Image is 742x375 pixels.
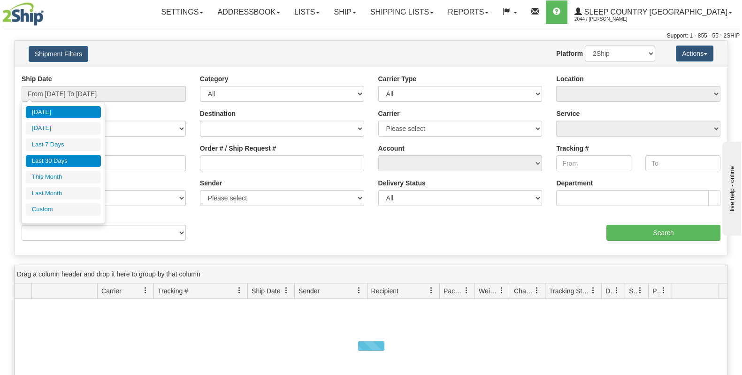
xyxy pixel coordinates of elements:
label: Location [556,74,583,84]
img: logo2044.jpg [2,2,44,26]
button: Actions [676,46,713,61]
li: Last 7 Days [26,138,101,151]
a: Shipment Issues filter column settings [632,283,648,298]
a: Packages filter column settings [459,283,474,298]
label: Delivery Status [378,178,426,188]
span: Sleep Country [GEOGRAPHIC_DATA] [582,8,727,16]
span: Tracking # [158,286,188,296]
span: Shipment Issues [629,286,637,296]
li: Last 30 Days [26,155,101,168]
input: To [645,155,720,171]
label: Ship Date [22,74,52,84]
a: Tracking Status filter column settings [585,283,601,298]
label: Account [378,144,405,153]
div: Support: 1 - 855 - 55 - 2SHIP [2,32,740,40]
span: Charge [514,286,534,296]
iframe: chat widget [720,139,741,235]
a: Ship Date filter column settings [278,283,294,298]
a: Sleep Country [GEOGRAPHIC_DATA] 2044 / [PERSON_NAME] [567,0,739,24]
li: This Month [26,171,101,184]
label: Carrier [378,109,400,118]
a: Sender filter column settings [351,283,367,298]
label: Order # / Ship Request # [200,144,276,153]
a: Weight filter column settings [494,283,510,298]
span: 2044 / [PERSON_NAME] [574,15,645,24]
a: Addressbook [210,0,287,24]
li: Last Month [26,187,101,200]
span: Recipient [371,286,398,296]
a: Reports [441,0,496,24]
a: Charge filter column settings [529,283,545,298]
span: Sender [298,286,320,296]
label: Service [556,109,580,118]
label: Sender [200,178,222,188]
li: [DATE] [26,106,101,119]
span: Ship Date [252,286,280,296]
a: Recipient filter column settings [423,283,439,298]
span: Tracking Status [549,286,590,296]
span: Pickup Status [652,286,660,296]
span: Packages [444,286,463,296]
label: Category [200,74,229,84]
li: [DATE] [26,122,101,135]
a: Settings [154,0,210,24]
span: Delivery Status [605,286,613,296]
label: Destination [200,109,236,118]
a: Pickup Status filter column settings [656,283,672,298]
a: Lists [287,0,327,24]
label: Carrier Type [378,74,416,84]
label: Department [556,178,593,188]
a: Ship [327,0,363,24]
div: live help - online [7,8,87,15]
li: Custom [26,203,101,216]
label: Platform [556,49,583,58]
button: Shipment Filters [29,46,88,62]
input: Search [606,225,720,241]
input: From [556,155,631,171]
a: Delivery Status filter column settings [609,283,625,298]
span: Carrier [101,286,122,296]
div: grid grouping header [15,265,727,283]
a: Shipping lists [363,0,441,24]
span: Weight [479,286,498,296]
a: Carrier filter column settings [138,283,153,298]
label: Tracking # [556,144,589,153]
a: Tracking # filter column settings [231,283,247,298]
